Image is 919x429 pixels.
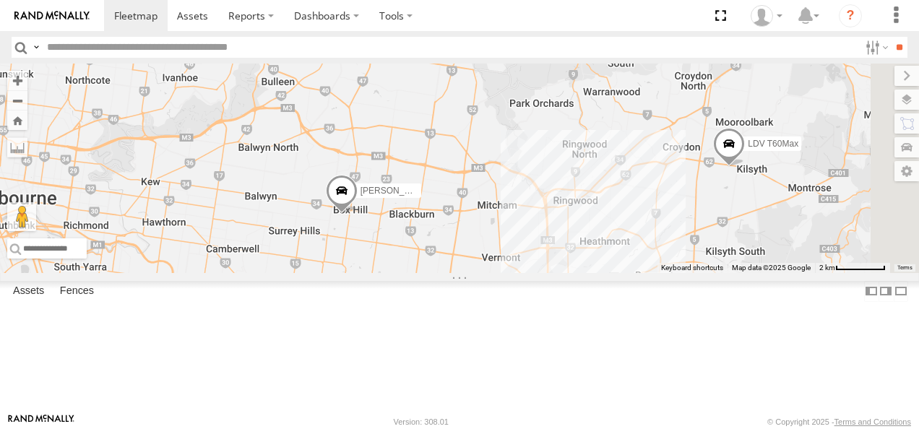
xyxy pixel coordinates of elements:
label: Search Filter Options [860,37,891,58]
i: ? [839,4,862,27]
label: Fences [53,281,101,301]
button: Zoom out [7,90,27,110]
label: Measure [7,137,27,157]
label: Dock Summary Table to the Left [864,281,879,302]
div: © Copyright 2025 - [767,417,911,426]
button: Drag Pegman onto the map to open Street View [7,202,36,231]
a: Visit our Website [8,415,74,429]
img: rand-logo.svg [14,11,90,21]
label: Assets [6,281,51,301]
label: Hide Summary Table [894,281,908,302]
span: LDV T60Max [748,139,798,149]
label: Search Query [30,37,42,58]
button: Zoom in [7,71,27,90]
span: Map data ©2025 Google [732,264,811,272]
button: Keyboard shortcuts [661,263,723,273]
div: Version: 308.01 [394,417,449,426]
label: Map Settings [894,161,919,181]
div: Bayswater Sales Counter [746,5,788,27]
a: Terms (opens in new tab) [897,265,912,271]
label: Dock Summary Table to the Right [879,281,893,302]
span: [PERSON_NAME] [361,186,432,196]
button: Map Scale: 2 km per 66 pixels [815,263,890,273]
button: Zoom Home [7,110,27,130]
span: 2 km [819,264,835,272]
a: Terms and Conditions [834,417,911,426]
